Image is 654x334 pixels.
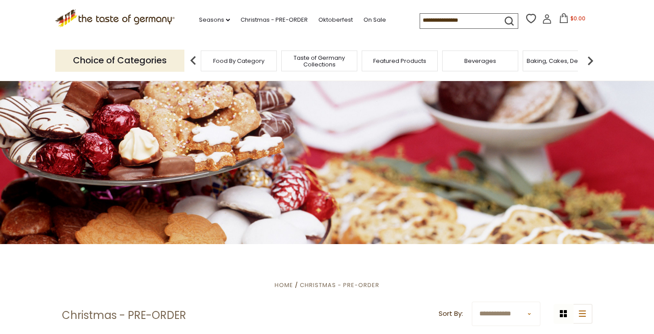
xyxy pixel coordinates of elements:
a: Featured Products [373,58,426,64]
a: Taste of Germany Collections [284,54,355,68]
img: next arrow [581,52,599,70]
a: Christmas - PRE-ORDER [241,15,308,25]
a: Beverages [464,58,496,64]
a: Baking, Cakes, Desserts [527,58,595,64]
a: On Sale [363,15,386,25]
button: $0.00 [554,13,591,27]
a: Oktoberfest [318,15,353,25]
span: $0.00 [570,15,585,22]
p: Choice of Categories [55,50,184,71]
a: Home [275,281,293,289]
label: Sort By: [439,308,463,319]
a: Food By Category [213,58,264,64]
h1: Christmas - PRE-ORDER [62,309,186,322]
img: previous arrow [184,52,202,70]
a: Christmas - PRE-ORDER [300,281,379,289]
a: Seasons [199,15,230,25]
